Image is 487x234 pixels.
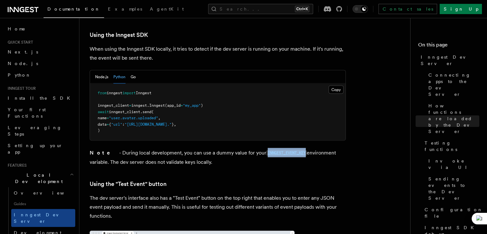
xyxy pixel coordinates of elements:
a: Using the Inngest SDK [90,30,148,39]
span: : [122,122,125,126]
strong: Note [90,149,119,155]
button: Node.js [95,70,108,83]
button: Python [113,70,126,83]
span: inngest_client [98,103,129,107]
span: Invoke via UI [428,158,479,171]
span: inngest [131,103,147,107]
span: name [98,115,107,120]
span: Inngest tour [5,86,36,91]
span: Your first Functions [8,107,46,119]
span: from [98,90,107,95]
span: Overview [14,190,80,196]
span: Next.js [8,49,38,54]
button: Copy [329,85,344,94]
p: When using the Inngest SDK locally, it tries to detect if the dev server is running on your machi... [90,44,346,62]
button: Search...Ctrl+K [208,4,313,14]
a: Documentation [44,2,104,18]
span: Inngest [136,90,151,95]
a: Contact sales [378,4,437,14]
a: Install the SDK [5,92,75,104]
span: }, [172,122,176,126]
a: Your first Functions [5,104,75,122]
span: send [142,109,151,114]
a: AgentKit [146,2,188,17]
a: Next.js [5,46,75,58]
span: AgentKit [150,6,184,12]
span: Sending events to the Dev Server [428,176,479,201]
span: Guides [11,199,75,209]
a: INNGEST_EVENT_KEY [266,149,307,155]
a: Configuration file [422,204,479,222]
span: = [129,103,131,107]
button: Toggle dark mode [353,5,368,13]
span: . [140,109,142,114]
span: Leveraging Steps [8,125,62,137]
a: Examples [104,2,146,17]
a: Connecting apps to the Dev Server [426,69,479,100]
span: . [147,103,149,107]
a: Node.js [5,58,75,69]
span: , [158,115,160,120]
p: The dev server's interface also has a "Test Event" button on the top right that enables you to en... [90,193,346,220]
span: inngest [107,90,122,95]
span: data [98,122,107,126]
a: Setting up your app [5,140,75,158]
a: Inngest Dev Server [418,51,479,69]
span: Inngest Dev Server [421,54,479,67]
span: Connecting apps to the Dev Server [428,72,479,97]
span: Quick start [5,40,33,45]
button: Local Development [5,169,75,187]
span: "url" [111,122,122,126]
a: Testing functions [422,137,479,155]
a: Leveraging Steps [5,122,75,140]
span: Install the SDK [8,96,74,101]
a: Sign Up [440,4,482,14]
a: Invoke via UI [426,155,479,173]
span: = [181,103,183,107]
span: "user.avatar.uploaded" [109,115,158,120]
a: Python [5,69,75,81]
span: import [122,90,136,95]
span: How functions are loaded by the Dev Server [428,103,479,135]
span: = [107,115,109,120]
code: INNGEST_EVENT_KEY [266,150,307,155]
span: Testing functions [425,140,479,153]
a: Overview [11,187,75,199]
span: (app_id [165,103,181,107]
span: Local Development [5,172,70,185]
span: await [98,109,109,114]
span: Inngest Dev Server [14,212,69,224]
a: Sending events to the Dev Server [426,173,479,204]
button: Go [131,70,136,83]
span: Documentation [47,6,100,12]
span: Node.js [8,61,38,66]
span: Features [5,163,27,168]
span: "[URL][DOMAIN_NAME]." [125,122,172,126]
span: inngest_client [109,109,140,114]
p: - During local development, you can use a dummy value for your environment variable. The dev serv... [90,148,346,166]
span: "my_app" [183,103,201,107]
span: Configuration file [425,206,483,219]
span: Python [8,72,31,78]
span: ( [151,109,154,114]
span: { [109,122,111,126]
span: ) [98,128,100,132]
a: Inngest Dev Server [11,209,75,227]
a: Using the "Test Event" button [90,179,166,188]
h4: On this page [418,41,479,51]
span: = [107,122,109,126]
span: Inngest [149,103,165,107]
span: Setting up your app [8,143,63,155]
a: Home [5,23,75,35]
span: Home [8,26,26,32]
span: Examples [108,6,142,12]
a: How functions are loaded by the Dev Server [426,100,479,137]
span: ) [201,103,203,107]
kbd: Ctrl+K [295,6,309,12]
